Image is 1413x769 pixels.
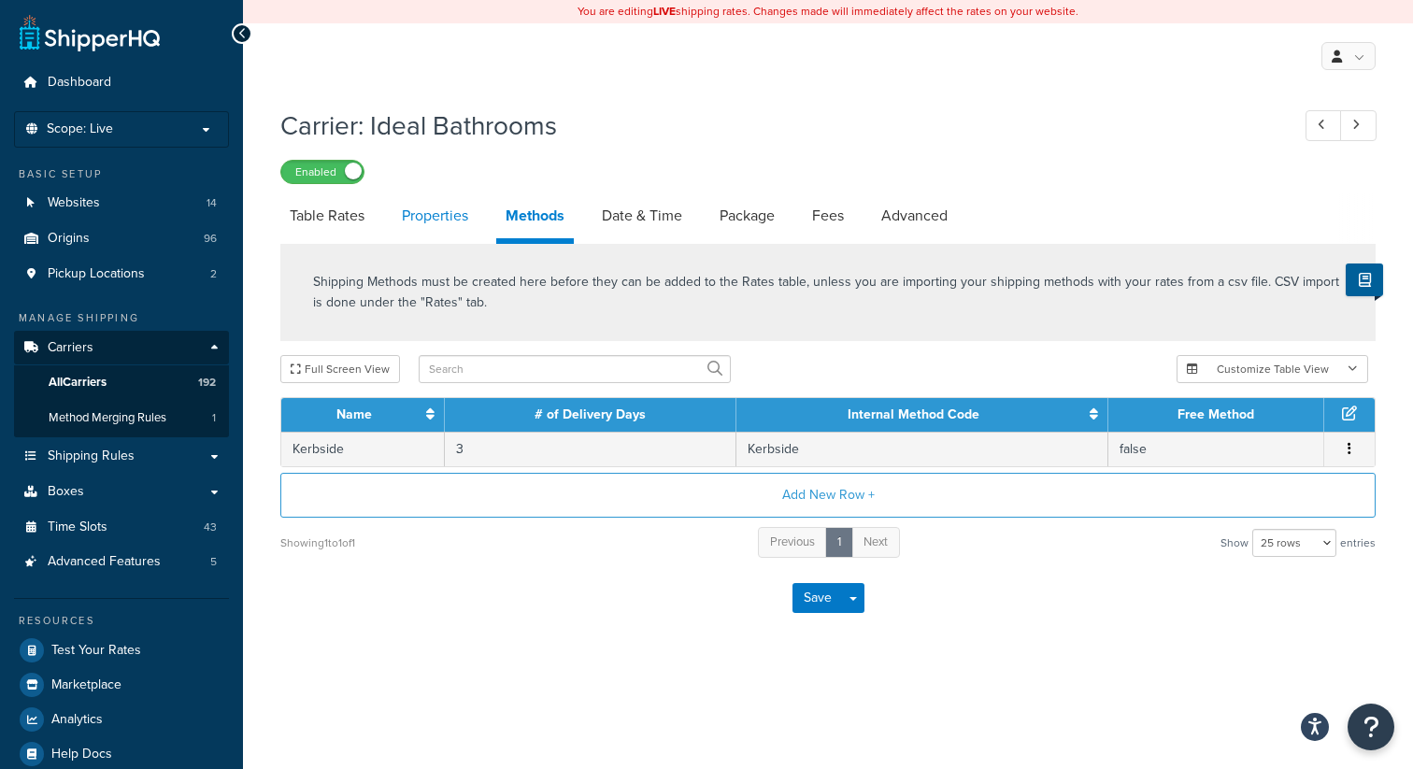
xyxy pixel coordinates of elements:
button: Show Help Docs [1346,263,1383,296]
a: Previous Record [1306,110,1342,141]
a: Advanced [872,193,957,238]
span: 2 [210,266,217,282]
a: Table Rates [280,193,374,238]
h1: Carrier: Ideal Bathrooms [280,107,1271,144]
a: Websites14 [14,186,229,221]
a: Name [336,405,372,424]
div: Showing 1 to 1 of 1 [280,530,355,556]
td: Kerbside [281,432,445,466]
span: 5 [210,554,217,570]
a: Dashboard [14,65,229,100]
span: Analytics [51,712,103,728]
span: Shipping Rules [48,449,135,464]
a: Package [710,193,784,238]
a: Marketplace [14,668,229,702]
span: Marketplace [51,677,121,693]
span: Advanced Features [48,554,161,570]
a: Shipping Rules [14,439,229,474]
label: Enabled [281,161,364,183]
a: Advanced Features5 [14,545,229,579]
span: 43 [204,520,217,535]
th: # of Delivery Days [445,398,735,432]
li: Pickup Locations [14,257,229,292]
th: Free Method [1108,398,1324,432]
a: Methods [496,193,574,244]
a: Analytics [14,703,229,736]
td: 3 [445,432,735,466]
span: Previous [770,533,815,550]
b: LIVE [653,3,676,20]
a: Properties [392,193,478,238]
span: 96 [204,231,217,247]
li: Websites [14,186,229,221]
td: false [1108,432,1324,466]
span: Boxes [48,484,84,500]
a: Previous [758,527,827,558]
span: Next [863,533,888,550]
a: Internal Method Code [848,405,979,424]
li: Carriers [14,331,229,437]
div: Resources [14,613,229,629]
a: Origins96 [14,221,229,256]
a: Fees [803,193,853,238]
span: entries [1340,530,1376,556]
span: Test Your Rates [51,643,141,659]
div: Basic Setup [14,166,229,182]
span: Websites [48,195,100,211]
a: Next Record [1340,110,1377,141]
p: Shipping Methods must be created here before they can be added to the Rates table, unless you are... [313,272,1343,313]
a: Next [851,527,900,558]
div: Manage Shipping [14,310,229,326]
a: Pickup Locations2 [14,257,229,292]
a: AllCarriers192 [14,365,229,400]
li: Method Merging Rules [14,401,229,435]
span: Time Slots [48,520,107,535]
span: Pickup Locations [48,266,145,282]
span: Origins [48,231,90,247]
span: Method Merging Rules [49,410,166,426]
a: Boxes [14,475,229,509]
td: Kerbside [736,432,1108,466]
button: Save [792,583,843,613]
button: Full Screen View [280,355,400,383]
li: Advanced Features [14,545,229,579]
a: Carriers [14,331,229,365]
span: Show [1220,530,1249,556]
span: Scope: Live [47,121,113,137]
span: Help Docs [51,747,112,762]
span: 1 [212,410,216,426]
button: Customize Table View [1177,355,1368,383]
button: Add New Row + [280,473,1376,518]
li: Time Slots [14,510,229,545]
span: Carriers [48,340,93,356]
a: Test Your Rates [14,634,229,667]
button: Open Resource Center [1348,704,1394,750]
a: Date & Time [592,193,692,238]
span: All Carriers [49,375,107,391]
span: 192 [198,375,216,391]
span: Dashboard [48,75,111,91]
a: Method Merging Rules1 [14,401,229,435]
input: Search [419,355,731,383]
li: Origins [14,221,229,256]
a: Time Slots43 [14,510,229,545]
span: 14 [207,195,217,211]
a: 1 [825,527,853,558]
